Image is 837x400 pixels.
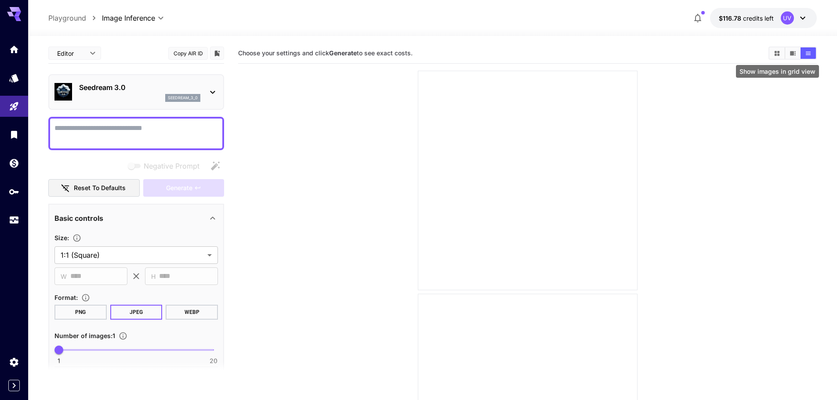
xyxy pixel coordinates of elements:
[785,47,801,59] button: Show images in video view
[61,250,204,260] span: 1:1 (Square)
[719,14,743,22] span: $116.78
[151,271,156,281] span: H
[54,79,218,105] div: Seedream 3.0seedream_3_0
[9,129,19,140] div: Library
[48,13,102,23] nav: breadcrumb
[48,179,140,197] button: Reset to defaults
[115,332,131,340] button: Specify how many images to generate in a single request. Each image generation will be charged se...
[781,11,794,25] div: UV
[9,357,19,368] div: Settings
[9,215,19,226] div: Usage
[9,44,19,55] div: Home
[743,14,774,22] span: credits left
[9,158,19,169] div: Wallet
[48,13,86,23] a: Playground
[329,49,357,57] b: Generate
[54,305,107,320] button: PNG
[78,293,94,302] button: Choose the file format for the output image.
[238,49,413,57] span: Choose your settings and click to see exact costs.
[110,305,163,320] button: JPEG
[710,8,817,28] button: $116.77894UV
[126,160,207,171] span: Negative prompts are not compatible with the selected model.
[210,357,217,365] span: 20
[144,161,199,171] span: Negative Prompt
[54,234,69,241] span: Size :
[168,47,208,60] button: Copy AIR ID
[9,186,19,197] div: API Keys
[213,48,221,58] button: Add to library
[801,47,816,59] button: Show images in list view
[54,332,115,339] span: Number of images : 1
[57,49,84,58] span: Editor
[8,380,20,391] button: Expand sidebar
[9,72,19,83] div: Models
[768,47,817,60] div: Show images in grid viewShow images in video viewShow images in list view
[166,305,218,320] button: WEBP
[54,294,78,301] span: Format :
[769,47,785,59] button: Show images in grid view
[54,208,218,229] div: Basic controls
[79,82,200,93] p: Seedream 3.0
[719,14,774,23] div: $116.77894
[54,213,103,223] p: Basic controls
[69,234,85,242] button: Adjust the dimensions of the generated image by specifying its width and height in pixels, or sel...
[61,271,67,281] span: W
[168,95,198,101] p: seedream_3_0
[102,13,155,23] span: Image Inference
[9,101,19,112] div: Playground
[736,65,819,78] div: Show images in grid view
